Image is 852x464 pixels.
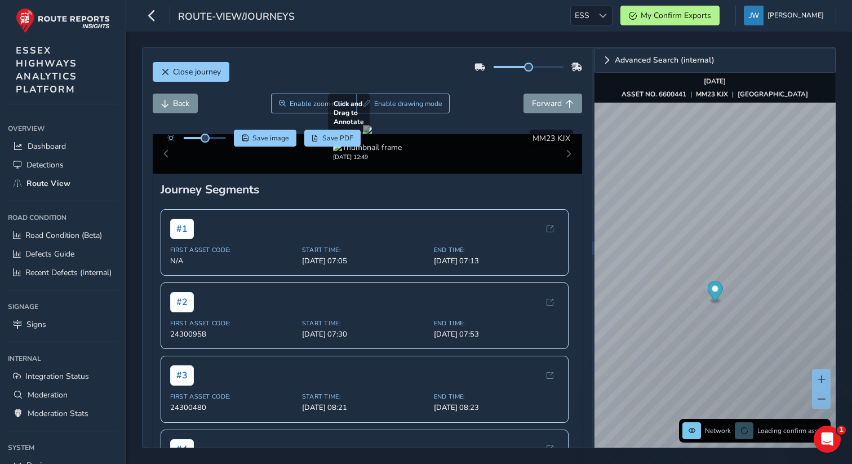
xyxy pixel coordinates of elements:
span: First Asset Code: [170,246,295,254]
span: MM23 KJX [532,133,570,144]
span: [PERSON_NAME] [767,6,824,25]
a: Integration Status [8,367,118,386]
strong: MM23 KJX [696,90,728,99]
span: Back [173,98,189,109]
span: First Asset Code: [170,392,295,401]
span: Close journey [173,67,221,77]
span: Advanced Search (internal) [615,56,715,64]
img: diamond-layout [744,6,764,25]
button: Zoom [271,94,356,113]
div: Overview [8,120,118,137]
span: route-view/journeys [178,10,295,25]
div: | | [622,90,808,99]
span: N/A [170,256,295,266]
span: Start Time: [302,319,427,328]
span: # 2 [170,292,194,312]
span: [DATE] 08:23 [434,403,559,413]
span: Recent Defects (Internal) [25,267,112,278]
div: Map marker [707,281,722,304]
a: Dashboard [8,137,118,156]
span: 24300480 [170,403,295,413]
div: Journey Segments [161,182,575,197]
div: Internal [8,350,118,367]
iframe: Intercom live chat [814,426,841,453]
span: Moderation [28,390,68,400]
span: ESSEX HIGHWAYS ANALYTICS PLATFORM [16,44,77,96]
span: Forward [532,98,562,109]
span: My Confirm Exports [641,10,711,21]
span: Start Time: [302,246,427,254]
span: Loading confirm assets [757,426,827,435]
span: Route View [26,178,70,189]
span: 1 [837,426,846,435]
span: [DATE] 07:30 [302,329,427,339]
span: Save image [252,134,289,143]
span: Detections [26,160,64,170]
a: Recent Defects (Internal) [8,263,118,282]
span: [DATE] 07:05 [302,256,427,266]
span: Enable zoom mode [290,99,349,108]
span: End Time: [434,392,559,401]
span: First Asset Code: [170,319,295,328]
strong: ASSET NO. 6600441 [622,90,686,99]
button: Draw [356,94,450,113]
button: My Confirm Exports [620,6,720,25]
img: rr logo [16,8,110,33]
a: Defects Guide [8,245,118,263]
span: Road Condition (Beta) [25,230,102,241]
img: Thumbnail frame [333,142,402,153]
a: Expand [594,48,836,73]
a: Road Condition (Beta) [8,226,118,245]
span: Enable drawing mode [374,99,442,108]
span: End Time: [434,319,559,328]
div: [DATE] 12:49 [333,153,402,161]
span: [DATE] 07:13 [434,256,559,266]
span: Moderation Stats [28,408,88,419]
span: [DATE] 07:53 [434,329,559,339]
button: Close journey [153,62,229,82]
span: Dashboard [28,141,66,152]
span: Integration Status [25,371,89,382]
a: Route View [8,174,118,193]
button: Back [153,94,198,113]
span: 24300958 [170,329,295,339]
span: Start Time: [302,392,427,401]
span: # 1 [170,219,194,239]
a: Detections [8,156,118,174]
span: [DATE] 08:21 [302,403,427,413]
a: Moderation [8,386,118,404]
span: Save PDF [322,134,353,143]
span: # 3 [170,365,194,386]
strong: [GEOGRAPHIC_DATA] [738,90,808,99]
button: [PERSON_NAME] [744,6,828,25]
div: Signage [8,298,118,315]
a: Signs [8,315,118,334]
span: ESS [571,6,593,25]
button: PDF [304,130,361,147]
span: End Time: [434,246,559,254]
span: Signs [26,319,46,330]
button: Forward [523,94,582,113]
a: Moderation Stats [8,404,118,423]
span: # 4 [170,439,194,459]
span: Network [705,426,731,435]
div: System [8,439,118,456]
span: Defects Guide [25,249,74,259]
button: Save [234,130,296,147]
div: Road Condition [8,209,118,226]
strong: [DATE] [704,77,726,86]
